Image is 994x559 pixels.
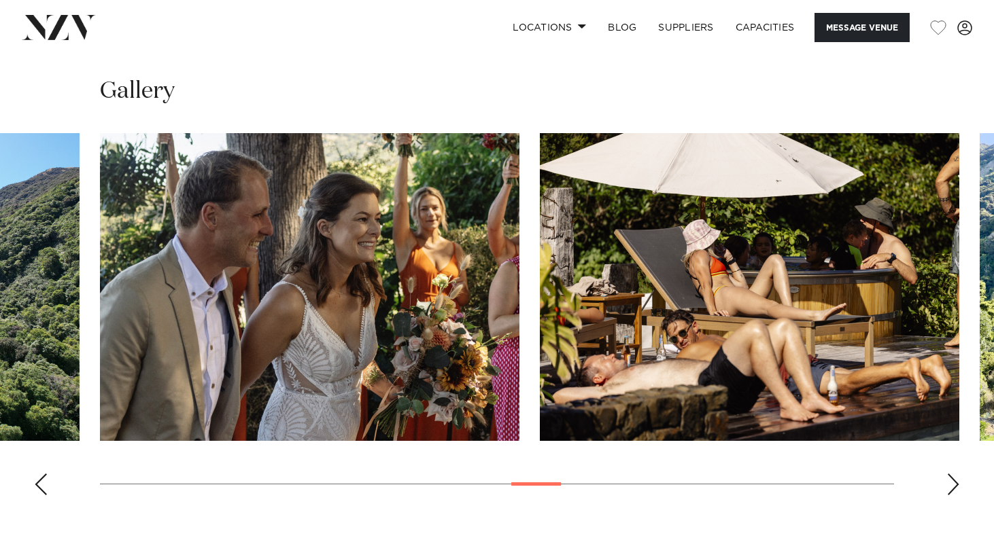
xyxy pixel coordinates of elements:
[597,13,647,42] a: BLOG
[22,15,96,39] img: nzv-logo.png
[540,133,959,441] swiper-slide: 17 / 29
[502,13,597,42] a: Locations
[725,13,806,42] a: Capacities
[647,13,724,42] a: SUPPLIERS
[100,133,519,441] swiper-slide: 16 / 29
[815,13,910,42] button: Message Venue
[100,76,175,107] h2: Gallery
